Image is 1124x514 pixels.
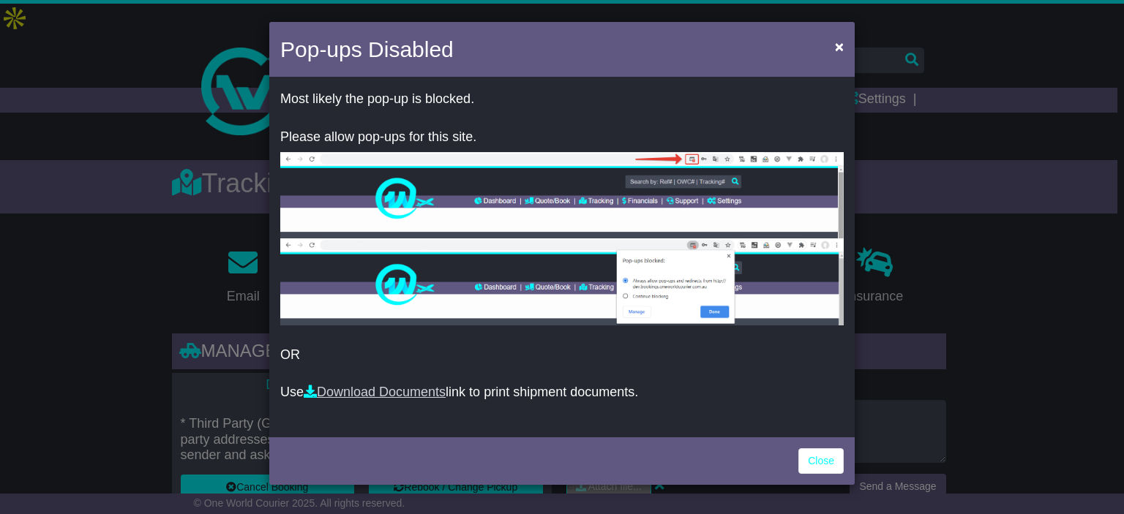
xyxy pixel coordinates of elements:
img: allow-popup-1.png [280,152,844,238]
p: Please allow pop-ups for this site. [280,129,844,145]
a: Download Documents [304,385,446,399]
img: allow-popup-2.png [280,238,844,325]
p: Most likely the pop-up is blocked. [280,91,844,107]
a: Close [798,448,844,474]
button: Close [828,31,851,61]
h4: Pop-ups Disabled [280,33,454,66]
p: Use link to print shipment documents. [280,385,844,401]
div: OR [269,80,855,434]
span: × [835,38,844,55]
